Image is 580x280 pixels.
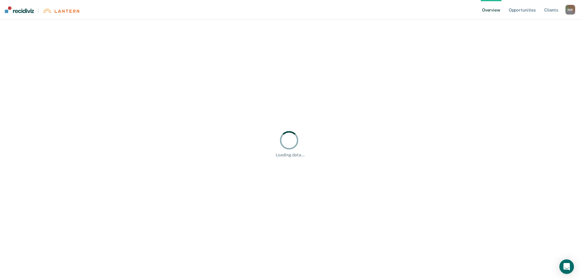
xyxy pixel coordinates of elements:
[5,6,79,13] a: |
[5,6,34,13] img: Recidiviz
[42,8,79,13] img: Lantern
[565,5,575,15] button: NW
[34,8,42,13] span: |
[565,5,575,15] div: N W
[559,259,574,274] div: Open Intercom Messenger
[276,152,305,158] div: Loading data...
